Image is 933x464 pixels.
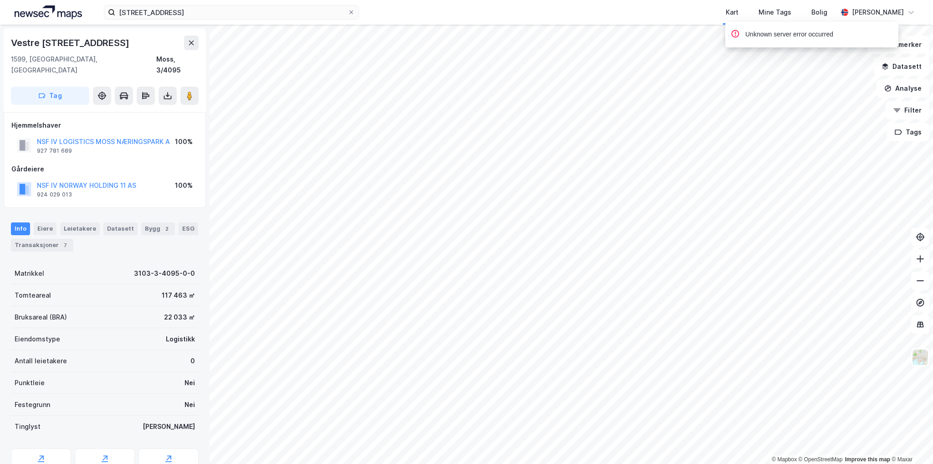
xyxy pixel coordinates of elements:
div: Logistikk [166,334,195,345]
iframe: Chat Widget [887,420,933,464]
div: 927 781 689 [37,147,72,155]
div: 22 033 ㎡ [164,312,195,323]
div: Antall leietakere [15,356,67,366]
div: ESG [179,222,198,235]
div: Mine Tags [759,7,791,18]
div: 924 029 013 [37,191,72,198]
div: Matrikkel [15,268,44,279]
a: OpenStreetMap [799,456,843,463]
div: 100% [175,136,193,147]
div: 117 463 ㎡ [162,290,195,301]
div: Bruksareal (BRA) [15,312,67,323]
button: Analyse [877,79,929,98]
div: Bygg [141,222,175,235]
div: [PERSON_NAME] [143,421,195,432]
div: Gårdeiere [11,164,198,175]
div: Transaksjoner [11,239,73,252]
div: Moss, 3/4095 [156,54,199,76]
div: Datasett [103,222,138,235]
div: 2 [162,224,171,233]
button: Tags [887,123,929,141]
img: logo.a4113a55bc3d86da70a041830d287a7e.svg [15,5,82,19]
div: Info [11,222,30,235]
div: Eiendomstype [15,334,60,345]
div: 0 [190,356,195,366]
button: Filter [886,101,929,119]
button: Datasett [874,57,929,76]
a: Improve this map [845,456,890,463]
div: Nei [185,377,195,388]
div: Hjemmelshaver [11,120,198,131]
div: Bolig [811,7,827,18]
div: Tinglyst [15,421,41,432]
div: Nei [185,399,195,410]
input: Søk på adresse, matrikkel, gårdeiere, leietakere eller personer [115,5,348,19]
div: Tomteareal [15,290,51,301]
button: Tag [11,87,89,105]
div: 100% [175,180,193,191]
div: Unknown server error occurred [745,29,833,40]
div: Festegrunn [15,399,50,410]
div: 7 [61,241,70,250]
div: Punktleie [15,377,45,388]
div: Leietakere [60,222,100,235]
img: Z [912,349,929,366]
div: [PERSON_NAME] [852,7,904,18]
div: 1599, [GEOGRAPHIC_DATA], [GEOGRAPHIC_DATA] [11,54,156,76]
div: Vestre [STREET_ADDRESS] [11,36,131,50]
div: Eiere [34,222,56,235]
a: Mapbox [772,456,797,463]
div: 3103-3-4095-0-0 [134,268,195,279]
div: Kart [726,7,738,18]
